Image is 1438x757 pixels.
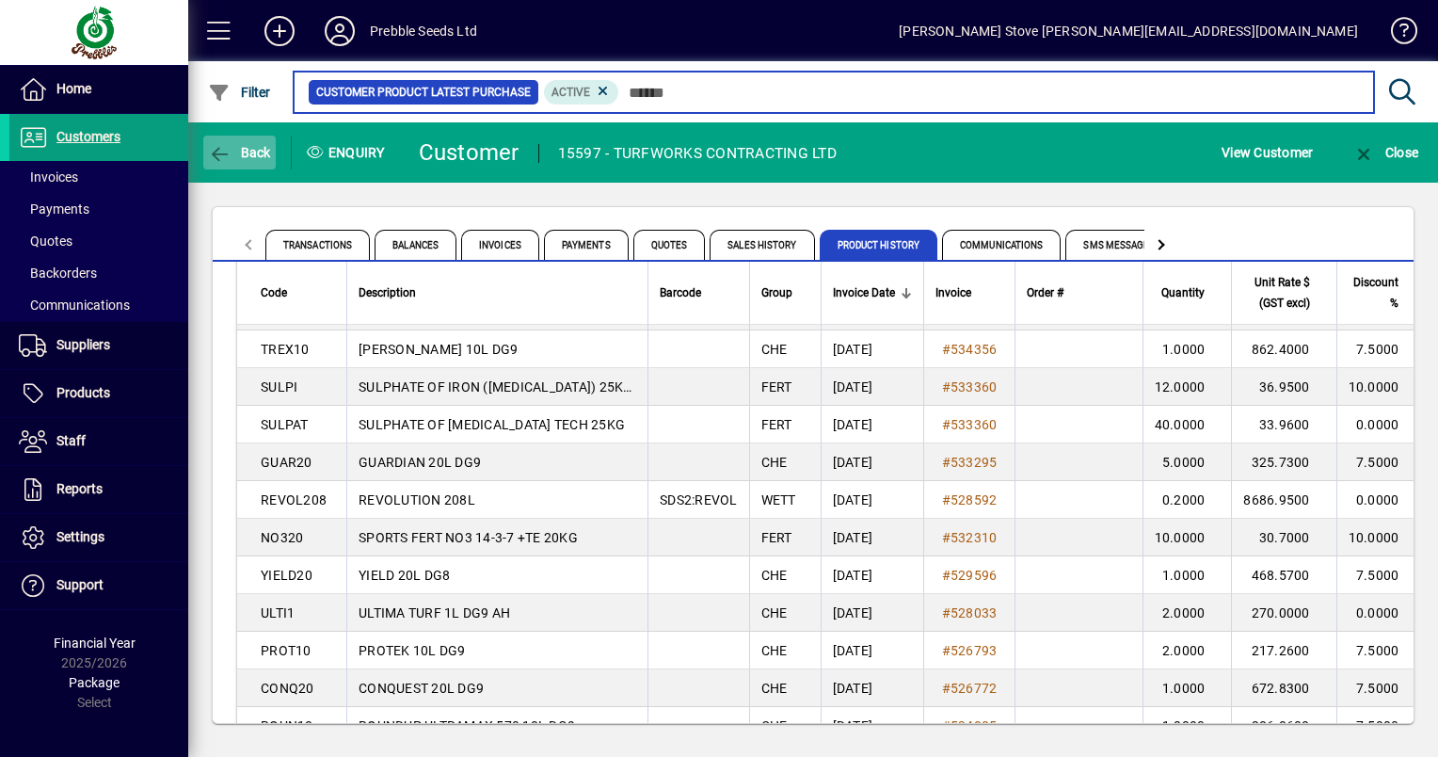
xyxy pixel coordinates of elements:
td: 1.0000 [1142,669,1232,707]
td: [DATE] [821,556,923,594]
span: NO320 [261,530,303,545]
span: Home [56,81,91,96]
td: 12.0000 [1142,368,1232,406]
td: 0.0000 [1336,481,1426,519]
div: Enquiry [292,137,405,168]
span: Active [551,86,590,99]
span: # [942,455,951,470]
span: # [942,530,951,545]
span: Transactions [265,230,370,260]
span: # [942,718,951,733]
span: Products [56,385,110,400]
a: Settings [9,514,188,561]
span: 528033 [951,605,998,620]
td: [DATE] [821,443,923,481]
span: Invoices [19,169,78,185]
div: Description [359,282,636,303]
span: Settings [56,529,104,544]
td: [DATE] [821,406,923,443]
td: 33.9600 [1231,406,1335,443]
td: 7.5000 [1336,443,1426,481]
span: SULPHATE OF [MEDICAL_DATA] TECH 25KG [359,417,625,432]
td: 1.0000 [1142,707,1232,745]
button: View Customer [1217,136,1318,169]
span: CONQUEST 20L DG9 [359,681,484,696]
span: # [942,492,951,507]
td: [DATE] [821,519,923,556]
span: GUAR20 [261,455,312,470]
div: Discount % [1349,272,1416,314]
mat-chip: Product Activation Status: Active [544,80,619,105]
span: # [942,379,951,395]
a: #532310 [935,527,1004,548]
span: SDS2:REVOL [660,492,738,507]
span: 526793 [951,643,998,658]
span: FERT [761,417,792,432]
span: 534356 [951,342,998,357]
span: Invoices [461,230,539,260]
td: 7.5000 [1336,669,1426,707]
span: ULTIMA TURF 1L DG9 AH [359,605,510,620]
span: Quotes [633,230,706,260]
a: #526793 [935,640,1004,661]
span: 532310 [951,530,998,545]
span: Communications [19,298,130,313]
span: Product History [820,230,938,260]
div: [PERSON_NAME] Stove [PERSON_NAME][EMAIL_ADDRESS][DOMAIN_NAME] [899,16,1358,46]
td: 2.0000 [1142,632,1232,669]
span: 528592 [951,492,998,507]
span: Payments [19,201,89,217]
a: Payments [9,193,188,225]
span: 526772 [951,681,998,696]
td: 8686.9500 [1231,481,1335,519]
span: # [942,643,951,658]
span: Reports [56,481,103,496]
a: Products [9,370,188,417]
span: Order # [1027,282,1063,303]
div: Barcode [660,282,738,303]
td: [DATE] [821,368,923,406]
td: 10.0000 [1336,368,1426,406]
span: # [942,681,951,696]
app-page-header-button: Back [188,136,292,169]
span: SPORTS FERT NO3 14-3-7 +TE 20KG [359,530,578,545]
td: 7.5000 [1336,556,1426,594]
span: PROTEK 10L DG9 [359,643,466,658]
span: Group [761,282,792,303]
td: 468.5700 [1231,556,1335,594]
a: #533360 [935,414,1004,435]
div: Prebble Seeds Ltd [370,16,477,46]
div: Unit Rate $ (GST excl) [1243,272,1326,314]
span: SULPHATE OF IRON ([MEDICAL_DATA]) 25KG HEP [359,379,663,395]
span: PROT10 [261,643,312,658]
span: Description [359,282,416,303]
td: 217.2600 [1231,632,1335,669]
a: #533360 [935,377,1004,397]
td: 36.9500 [1231,368,1335,406]
button: Filter [203,75,276,109]
span: 533360 [951,417,998,432]
button: Add [249,14,310,48]
span: Customers [56,129,120,144]
td: [DATE] [821,594,923,632]
div: Quantity [1155,282,1222,303]
span: YIELD 20L DG8 [359,568,450,583]
span: [PERSON_NAME] 10L DG9 [359,342,518,357]
a: Invoices [9,161,188,193]
span: SULPAT [261,417,309,432]
a: Suppliers [9,322,188,369]
a: #524805 [935,716,1004,736]
td: 270.0000 [1231,594,1335,632]
a: #529596 [935,565,1004,586]
a: #526772 [935,678,1004,699]
div: Code [261,282,335,303]
div: Customer [419,137,519,168]
span: ULTI1 [261,605,295,620]
span: Filter [208,85,271,100]
span: Staff [56,433,86,448]
span: Code [261,282,287,303]
a: Home [9,66,188,113]
span: 533295 [951,455,998,470]
a: Quotes [9,225,188,257]
span: CHE [761,718,788,733]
